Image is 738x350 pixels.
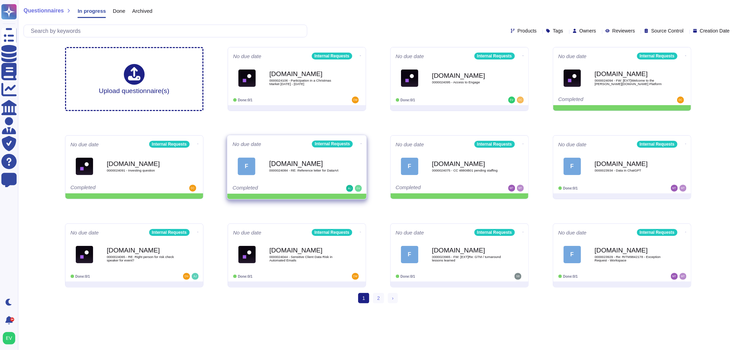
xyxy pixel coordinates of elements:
span: No due date [396,54,424,59]
img: user [680,273,686,280]
b: [DOMAIN_NAME] [595,160,664,167]
span: No due date [396,142,424,147]
div: Internal Requests [312,229,352,236]
span: Questionnaires [24,8,64,13]
span: Done: 0/1 [238,275,253,278]
span: Done: 0/1 [401,98,415,102]
span: 0000024044 - Sensitive Client Data Risk in Automated Emails [270,255,339,262]
span: No due date [71,142,99,147]
span: 0000024065 - RE: Right person for risk check speaker for event? [107,255,176,262]
img: user [352,96,359,103]
span: No due date [233,54,262,59]
span: 0000024075 - CC 4880IB01 pending staffing [432,169,501,172]
span: No due date [233,141,261,147]
b: [DOMAIN_NAME] [595,71,664,77]
div: Internal Requests [474,53,515,59]
span: 0000023929 - Re: RITM9842178 - Exception Request - Workspace [595,255,664,262]
div: Internal Requests [149,229,190,236]
div: Completed [233,185,318,192]
img: user [508,96,515,103]
img: user [514,273,521,280]
img: user [355,185,362,192]
img: user [352,273,359,280]
b: [DOMAIN_NAME] [432,160,501,167]
span: In progress [78,8,106,13]
span: No due date [71,230,99,235]
div: Upload questionnaire(s) [99,64,170,94]
span: Done: 0/1 [401,275,415,278]
span: 0000024095 - Access to Engage [432,81,501,84]
div: Internal Requests [312,140,353,147]
span: 0000023965 - FW: [EXT]Re: GTM / turnaround lessons learned [432,255,501,262]
div: F [401,158,418,175]
div: Internal Requests [312,53,352,59]
div: 9+ [10,317,14,322]
img: user [183,273,190,280]
div: Internal Requests [474,229,515,236]
img: user [671,185,678,192]
div: F [564,158,581,175]
span: No due date [233,230,262,235]
span: Done: 0/1 [238,98,253,102]
a: 2 [373,293,384,303]
img: user [677,96,684,103]
img: user [671,273,678,280]
span: Done [113,8,125,13]
span: Tags [553,28,563,33]
span: 0000024084 - RE: Reference letter for DataArt [269,169,339,172]
span: Creation Date [700,28,730,33]
button: user [1,331,20,346]
b: [DOMAIN_NAME] [270,247,339,254]
span: Done: 0/1 [75,275,90,278]
img: user [346,185,353,192]
div: Completed [71,185,155,192]
img: Logo [76,158,93,175]
span: No due date [558,142,587,147]
div: Completed [396,185,481,192]
span: › [392,295,394,301]
span: Products [518,28,537,33]
img: Logo [401,70,418,87]
img: Logo [238,246,256,263]
input: Search by keywords [27,25,307,37]
span: Owners [580,28,596,33]
img: Logo [238,70,256,87]
span: Source Control [651,28,683,33]
img: user [189,185,196,192]
span: No due date [396,230,424,235]
span: 0000023934 - Data in ChatGPT [595,169,664,172]
span: Done: 0/1 [563,186,578,190]
div: Internal Requests [637,53,677,59]
img: user [192,273,199,280]
span: No due date [558,54,587,59]
b: [DOMAIN_NAME] [107,247,176,254]
span: Archived [132,8,152,13]
div: Internal Requests [149,141,190,148]
span: Reviewers [612,28,635,33]
div: Completed [558,96,643,103]
img: user [517,96,524,103]
div: Internal Requests [637,141,677,148]
b: [DOMAIN_NAME] [595,247,664,254]
img: Logo [76,246,93,263]
b: [DOMAIN_NAME] [432,247,501,254]
img: user [680,185,686,192]
span: No due date [558,230,587,235]
img: user [3,332,15,344]
div: F [564,246,581,263]
img: Logo [564,70,581,87]
span: Done: 0/1 [563,275,578,278]
div: Internal Requests [474,141,515,148]
span: 0000024106 - Participation in a Christmas Market [DATE] - [DATE] [270,79,339,85]
span: 0000024091 - Investing question [107,169,176,172]
b: [DOMAIN_NAME] [269,160,339,167]
span: 1 [358,293,369,303]
div: F [238,157,255,175]
img: user [517,185,524,192]
b: [DOMAIN_NAME] [270,71,339,77]
div: Internal Requests [637,229,677,236]
span: 0000024094 - FW: [EXT]Welcome to the [PERSON_NAME][DOMAIN_NAME] Platform [595,79,664,85]
div: F [401,246,418,263]
b: [DOMAIN_NAME] [432,72,501,79]
img: user [508,185,515,192]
